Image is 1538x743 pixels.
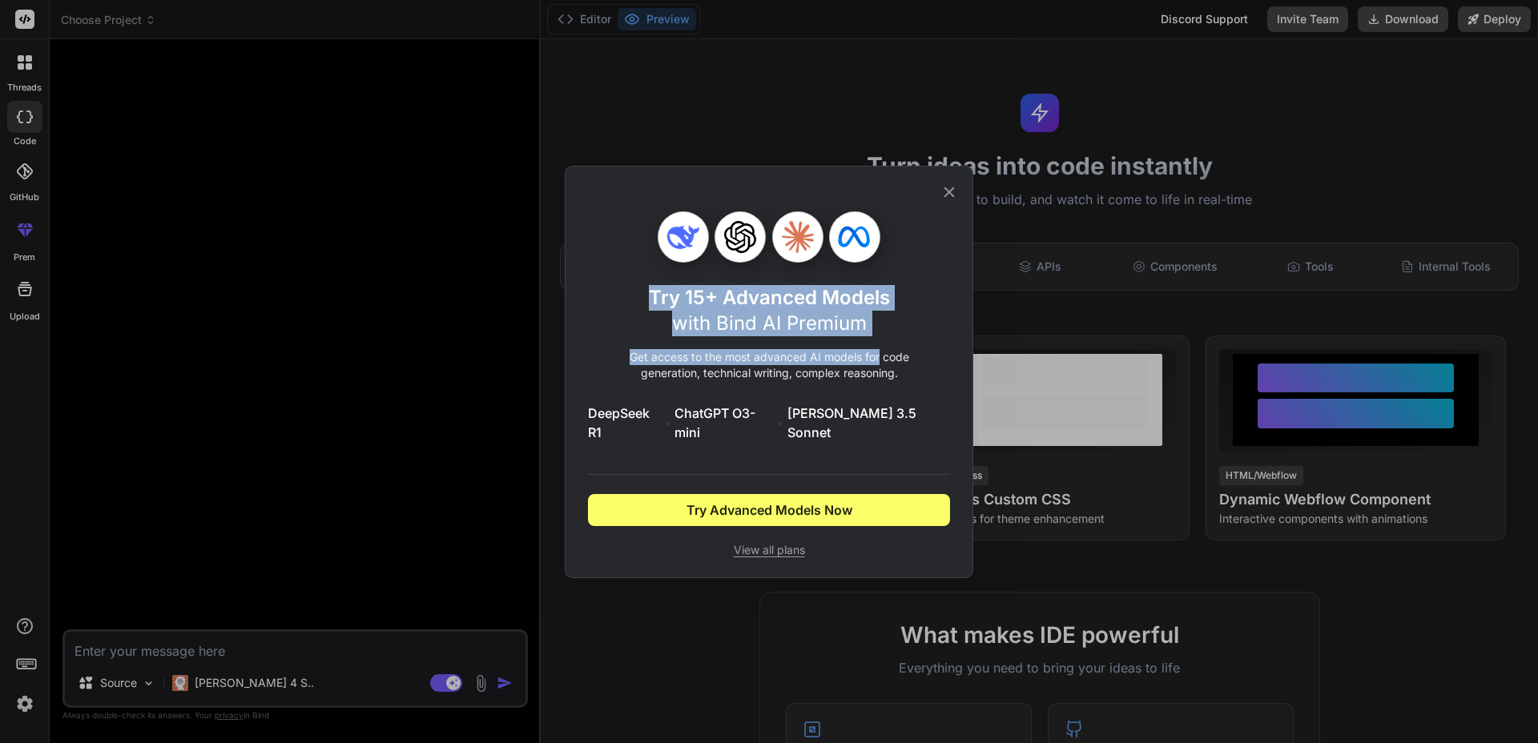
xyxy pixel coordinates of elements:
span: DeepSeek R1 [588,404,661,442]
p: Get access to the most advanced AI models for code generation, technical writing, complex reasoning. [588,349,950,381]
span: View all plans [588,542,950,558]
button: Try Advanced Models Now [588,494,950,526]
img: Deepseek [667,221,699,253]
span: [PERSON_NAME] 3.5 Sonnet [787,404,950,442]
span: Try Advanced Models Now [686,500,852,520]
span: • [664,413,671,432]
span: • [777,413,784,432]
span: with Bind AI Premium [672,311,867,335]
span: ChatGPT O3-mini [674,404,774,442]
h1: Try 15+ Advanced Models [649,285,890,336]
